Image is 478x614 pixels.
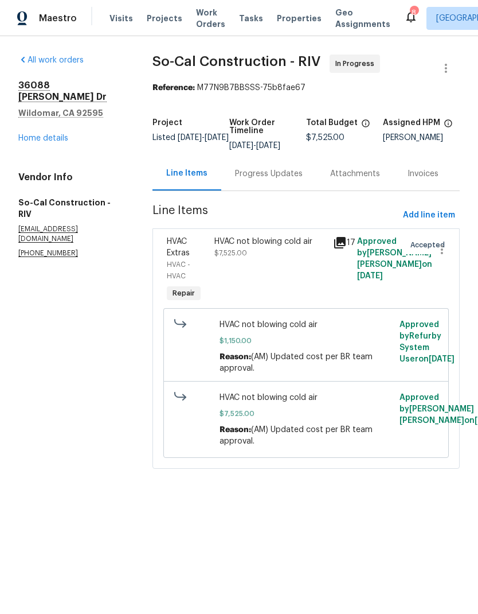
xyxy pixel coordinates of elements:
[429,355,455,363] span: [DATE]
[220,319,393,331] span: HVAC not blowing cold air
[214,250,247,257] span: $7,525.00
[277,13,322,24] span: Properties
[18,134,68,142] a: Home details
[229,119,306,135] h5: Work Order Timeline
[408,168,438,180] div: Invoices
[152,55,320,68] span: So-Cal Construction - RIV
[152,82,460,94] div: M77N9B7BBSSS-75b8fae67
[167,238,190,257] span: HVAC Extras
[229,142,253,150] span: [DATE]
[152,134,229,142] span: Listed
[220,426,251,434] span: Reason:
[18,172,125,183] h4: Vendor Info
[152,119,182,127] h5: Project
[335,7,390,30] span: Geo Assignments
[333,236,350,250] div: 17
[383,119,440,127] h5: Assigned HPM
[398,205,460,226] button: Add line item
[383,134,460,142] div: [PERSON_NAME]
[335,58,379,69] span: In Progress
[306,119,358,127] h5: Total Budget
[18,56,84,64] a: All work orders
[152,205,398,226] span: Line Items
[357,272,383,280] span: [DATE]
[235,168,303,180] div: Progress Updates
[220,392,393,403] span: HVAC not blowing cold air
[357,238,432,280] span: Approved by [PERSON_NAME] [PERSON_NAME] on
[256,142,280,150] span: [DATE]
[167,261,190,279] span: HVAC - HVAC
[147,13,182,24] span: Projects
[330,168,380,180] div: Attachments
[18,197,125,220] h5: So-Cal Construction - RIV
[214,236,327,247] div: HVAC not blowing cold air
[444,119,453,134] span: The hpm assigned to this work order.
[152,84,195,92] b: Reference:
[205,134,229,142] span: [DATE]
[109,13,133,24] span: Visits
[178,134,229,142] span: -
[220,335,393,347] span: $1,150.00
[306,134,344,142] span: $7,525.00
[220,353,373,372] span: (AM) Updated cost per BR team approval.
[220,408,393,419] span: $7,525.00
[403,208,455,223] span: Add line item
[410,7,418,18] div: 8
[361,119,370,134] span: The total cost of line items that have been proposed by Opendoor. This sum includes line items th...
[239,14,263,22] span: Tasks
[166,168,207,179] div: Line Items
[229,142,280,150] span: -
[168,287,199,299] span: Repair
[178,134,202,142] span: [DATE]
[220,426,373,445] span: (AM) Updated cost per BR team approval.
[220,353,251,361] span: Reason:
[196,7,225,30] span: Work Orders
[410,239,449,251] span: Accepted
[39,13,77,24] span: Maestro
[399,321,455,363] span: Approved by Refurby System User on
